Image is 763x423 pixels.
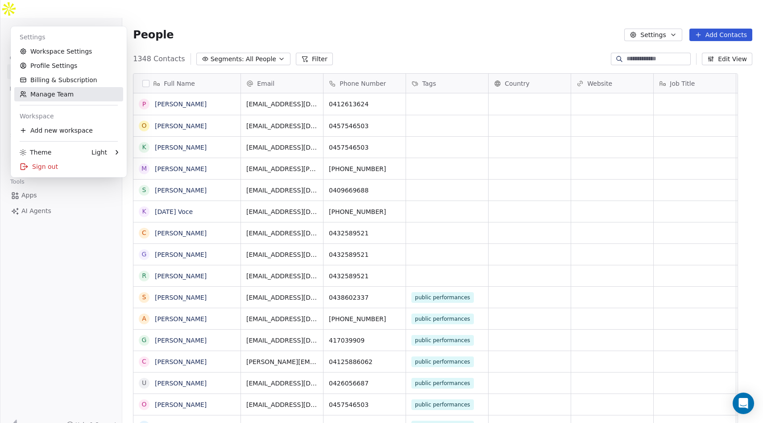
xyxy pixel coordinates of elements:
span: [EMAIL_ADDRESS][DOMAIN_NAME] [246,229,318,238]
span: [EMAIL_ADDRESS][DOMAIN_NAME] [246,272,318,281]
a: Manage Team [14,87,123,101]
span: [EMAIL_ADDRESS][DOMAIN_NAME] [246,379,318,388]
span: 0457546503 [329,121,369,130]
span: [EMAIL_ADDRESS][DOMAIN_NAME] [246,293,318,302]
a: Billing & Subscription [14,73,123,87]
span: [EMAIL_ADDRESS][DOMAIN_NAME] [246,400,318,409]
span: 0432589521 [329,250,369,259]
span: [EMAIL_ADDRESS][DOMAIN_NAME] [246,186,318,195]
span: [EMAIL_ADDRESS][DOMAIN_NAME] [246,207,318,216]
span: [PERSON_NAME][EMAIL_ADDRESS][DOMAIN_NAME] [246,357,318,366]
span: 0412613624 [329,100,369,109]
div: Add new workspace [14,123,123,138]
span: [PHONE_NUMBER] [329,207,386,216]
a: Workspace Settings [14,44,123,59]
span: [EMAIL_ADDRESS][PERSON_NAME][DOMAIN_NAME] [246,164,318,173]
div: Sign out [14,159,123,174]
span: 0426056687 [329,379,369,388]
span: [EMAIL_ADDRESS][DOMAIN_NAME] [246,121,318,130]
span: 0432589521 [329,272,369,281]
span: [EMAIL_ADDRESS][DOMAIN_NAME] [246,336,318,345]
span: [EMAIL_ADDRESS][DOMAIN_NAME] [246,100,318,109]
span: 04125886062 [329,357,373,366]
span: 417039909 [329,336,365,345]
div: Workspace [14,109,123,123]
span: [PHONE_NUMBER] [329,314,386,323]
span: [PHONE_NUMBER] [329,164,386,173]
span: [EMAIL_ADDRESS][DOMAIN_NAME] [246,143,318,152]
span: 0438602337 [329,293,369,302]
span: 0409669688 [329,186,369,195]
span: 0457546503 [329,143,369,152]
div: Light [91,148,107,157]
a: Profile Settings [14,59,123,73]
div: Theme [20,148,51,157]
span: 0457546503 [329,400,369,409]
span: [EMAIL_ADDRESS][DOMAIN_NAME] [246,314,318,323]
div: Settings [14,30,123,44]
span: 0432589521 [329,229,369,238]
span: [EMAIL_ADDRESS][DOMAIN_NAME] [246,250,318,259]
